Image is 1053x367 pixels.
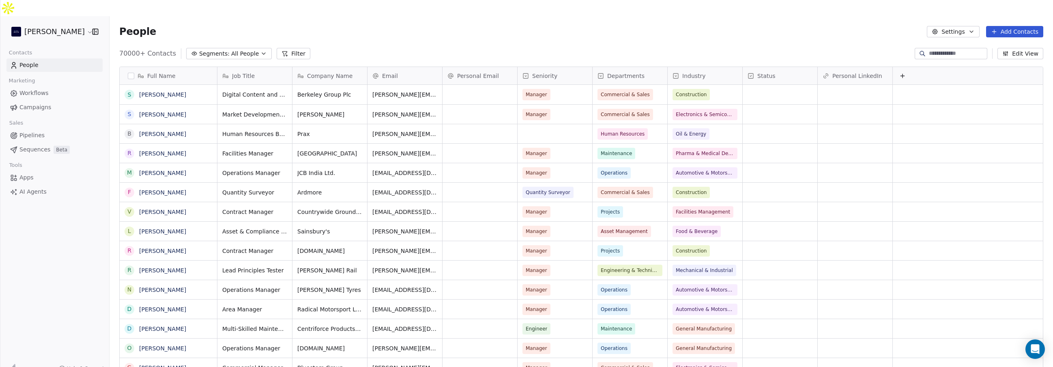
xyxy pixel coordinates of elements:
[139,287,186,293] a: [PERSON_NAME]
[19,61,39,69] span: People
[526,188,570,196] span: Quantity Surveyor
[297,91,362,99] span: Berkeley Group Plc
[222,169,287,177] span: Operations Manager
[676,208,730,216] span: Facilities Management
[139,150,186,157] a: [PERSON_NAME]
[6,159,26,171] span: Tools
[139,345,186,352] a: [PERSON_NAME]
[119,49,176,58] span: 70000+ Contacts
[54,146,70,154] span: Beta
[222,188,287,196] span: Quantity Surveyor
[222,344,287,352] span: Operations Manager
[297,208,362,216] span: Countrywide Grounds Maintenance
[526,110,547,119] span: Manager
[676,130,706,138] span: Oil & Energy
[11,27,21,37] img: Terry%20Mallin-02.jpg
[127,207,131,216] div: V
[601,149,632,158] span: Maintenance
[139,91,186,98] a: [PERSON_NAME]
[127,168,132,177] div: M
[127,324,132,333] div: D
[139,248,186,254] a: [PERSON_NAME]
[607,72,645,80] span: Departments
[127,266,131,274] div: R
[222,149,287,158] span: Facilities Manager
[526,91,547,99] span: Manager
[676,110,734,119] span: Electronics & Semiconductor
[139,189,186,196] a: [PERSON_NAME]
[119,26,156,38] span: People
[127,246,131,255] div: R
[19,89,49,97] span: Workflows
[601,208,620,216] span: Projects
[297,169,362,177] span: JCB India Ltd.
[297,188,362,196] span: Ardmore
[232,72,255,80] span: Job Title
[297,130,362,138] span: Prax
[526,149,547,158] span: Manager
[372,91,437,99] span: [PERSON_NAME][EMAIL_ADDRESS][PERSON_NAME][DOMAIN_NAME]
[297,325,362,333] span: Centriforce Products Limited
[526,208,547,216] span: Manager
[526,266,547,274] span: Manager
[526,325,547,333] span: Engineer
[601,266,659,274] span: Engineering & Technical
[832,72,882,80] span: Personal LinkedIn
[128,110,131,119] div: S
[6,101,103,114] a: Campaigns
[19,188,47,196] span: AI Agents
[757,72,776,80] span: Status
[222,208,287,216] span: Contract Manager
[292,67,367,84] div: Company Name
[601,188,650,196] span: Commercial & Sales
[297,286,362,294] span: [PERSON_NAME] Tyres
[676,169,734,177] span: Automotive & Motorsport
[222,305,287,313] span: Area Manager
[372,169,437,177] span: [EMAIL_ADDRESS][DOMAIN_NAME]
[526,286,547,294] span: Manager
[6,86,103,100] a: Workflows
[24,26,85,37] span: [PERSON_NAME]
[307,72,352,80] span: Company Name
[120,67,217,84] div: Full Name
[518,67,592,84] div: Seniority
[19,131,45,140] span: Pipelines
[139,111,186,118] a: [PERSON_NAME]
[668,67,742,84] div: Industry
[367,67,442,84] div: Email
[128,227,131,235] div: L
[128,91,131,99] div: S
[1025,339,1045,359] div: Open Intercom Messenger
[601,305,628,313] span: Operations
[297,266,362,274] span: [PERSON_NAME] Rail
[601,247,620,255] span: Projects
[532,72,557,80] span: Seniority
[601,227,648,235] span: Asset Management
[297,227,362,235] span: Sainsbury's
[372,247,437,255] span: [PERSON_NAME][EMAIL_ADDRESS][PERSON_NAME][DOMAIN_NAME]
[676,188,707,196] span: Construction
[19,173,34,182] span: Apps
[199,50,230,58] span: Segments:
[676,305,734,313] span: Automotive & Motorsport
[457,72,499,80] span: Personal Email
[127,305,132,313] div: D
[10,25,86,39] button: [PERSON_NAME]
[372,266,437,274] span: [PERSON_NAME][EMAIL_ADDRESS][PERSON_NAME][DOMAIN_NAME]
[382,72,398,80] span: Email
[372,208,437,216] span: [EMAIL_ADDRESS][DOMAIN_NAME]
[139,170,186,176] a: [PERSON_NAME]
[818,67,892,84] div: Personal LinkedIn
[222,91,287,99] span: Digital Content and Social Media Manager
[297,149,362,158] span: [GEOGRAPHIC_DATA]
[139,267,186,274] a: [PERSON_NAME]
[222,130,287,138] span: Human Resources Business Partner- Retail
[526,227,547,235] span: Manager
[601,344,628,352] span: Operations
[676,266,733,274] span: Mechanical & Industrial
[372,305,437,313] span: [EMAIL_ADDRESS][DOMAIN_NAME]
[139,131,186,137] a: [PERSON_NAME]
[526,344,547,352] span: Manager
[222,286,287,294] span: Operations Manager
[526,247,547,255] span: Manager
